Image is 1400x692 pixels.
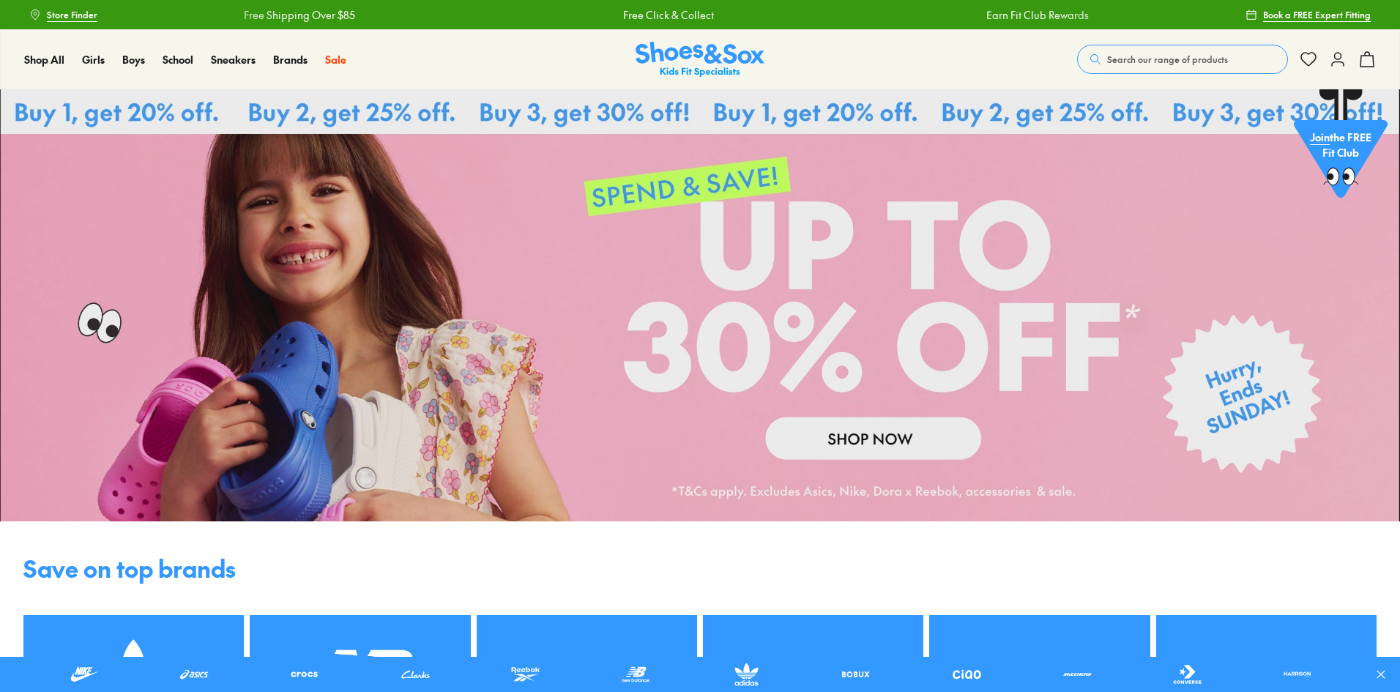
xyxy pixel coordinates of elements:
span: Search our range of products [1107,53,1228,66]
a: Jointhe FREE Fit Club [1294,89,1388,206]
a: Shop All [24,52,64,67]
a: Store Finder [29,1,97,28]
span: Store Finder [47,8,97,21]
img: SNS_Logo_Responsive.svg [636,42,764,78]
span: Book a FREE Expert Fitting [1263,8,1371,21]
a: Sneakers [211,52,256,67]
a: Free Click & Collect [616,7,707,23]
button: Search our range of products [1077,45,1288,74]
a: School [163,52,193,67]
a: Brands [273,52,308,67]
a: Free Shipping Over $85 [237,7,348,23]
p: the FREE Fit Club [1294,118,1388,172]
a: Shoes & Sox [636,42,764,78]
a: Boys [122,52,145,67]
a: Earn Fit Club Rewards [979,7,1081,23]
a: Sale [325,52,346,67]
a: Book a FREE Expert Fitting [1246,1,1371,28]
span: Join [1310,130,1330,144]
a: Girls [82,52,105,67]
